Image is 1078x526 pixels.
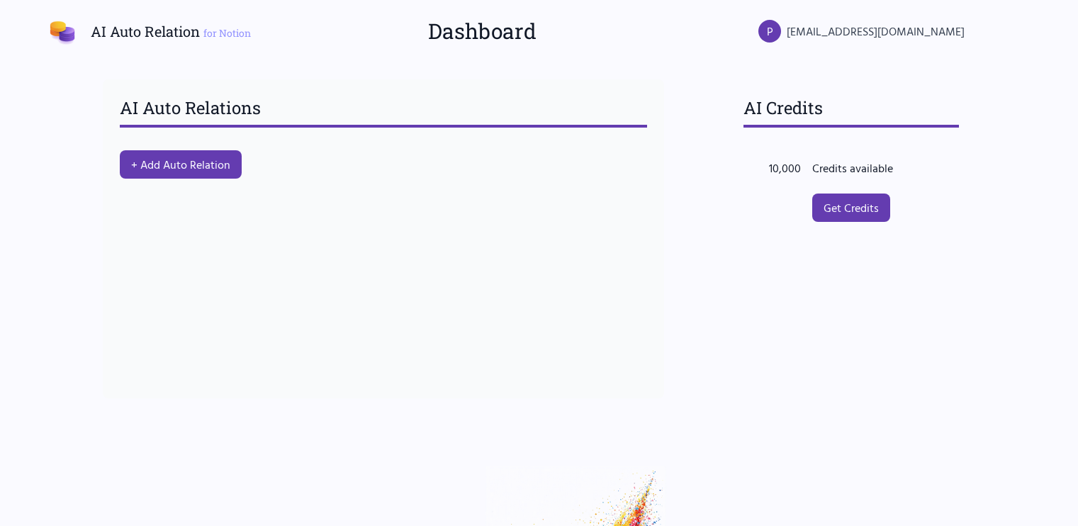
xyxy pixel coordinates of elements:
a: Get Credits [812,194,890,222]
span: for Notion [203,26,251,40]
button: + Add Auto Relation [120,150,242,179]
div: 10,000 [753,160,812,177]
div: P [758,20,781,43]
h3: AI Auto Relations [120,96,647,128]
h1: AI Auto Relation [91,21,251,41]
a: AI Auto Relation for Notion [45,14,251,48]
h3: AI Credits [743,96,959,128]
img: AI Auto Relation Logo [45,14,79,48]
h2: Dashboard [428,18,537,44]
span: [EMAIL_ADDRESS][DOMAIN_NAME] [787,23,965,40]
div: Credits available [812,160,929,177]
